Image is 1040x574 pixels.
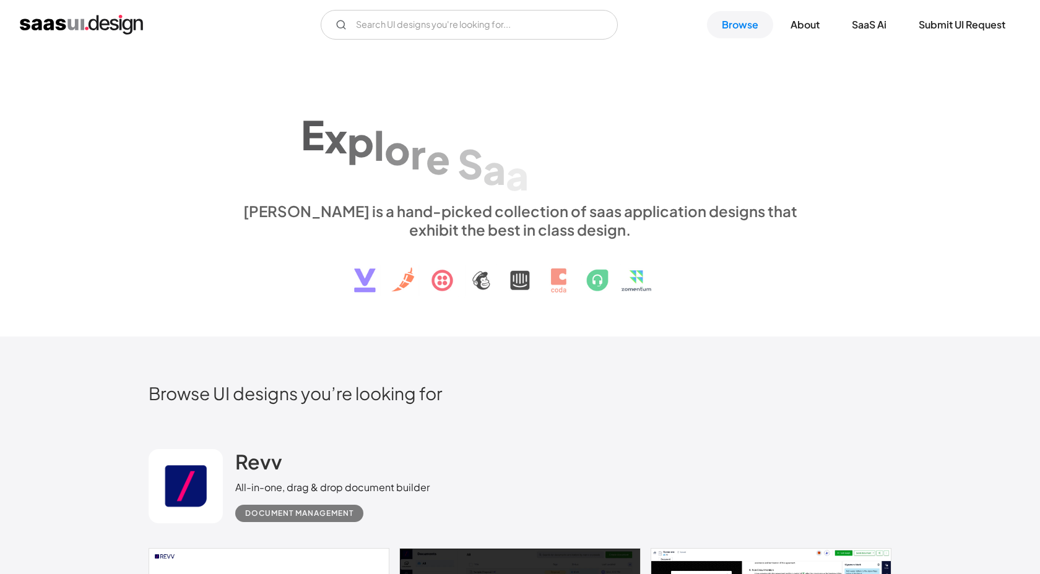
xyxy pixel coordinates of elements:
img: text, icon, saas logo [332,239,708,303]
div: All-in-one, drag & drop document builder [235,480,430,495]
form: Email Form [321,10,618,40]
a: Browse [707,11,773,38]
a: SaaS Ai [837,11,901,38]
div: p [347,117,374,165]
h1: Explore SaaS UI design patterns & interactions. [235,95,805,190]
div: l [374,121,384,169]
a: home [20,15,143,35]
div: S [457,140,483,187]
div: e [426,135,450,182]
h2: Browse UI designs you’re looking for [149,382,891,404]
a: Revv [235,449,282,480]
div: Document Management [245,506,353,521]
a: Submit UI Request [904,11,1020,38]
div: a [483,145,506,193]
div: a [506,151,529,199]
input: Search UI designs you're looking for... [321,10,618,40]
a: About [776,11,834,38]
h2: Revv [235,449,282,474]
div: E [301,110,324,158]
div: o [384,125,410,173]
div: [PERSON_NAME] is a hand-picked collection of saas application designs that exhibit the best in cl... [235,202,805,239]
div: r [410,130,426,178]
div: x [324,114,347,161]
